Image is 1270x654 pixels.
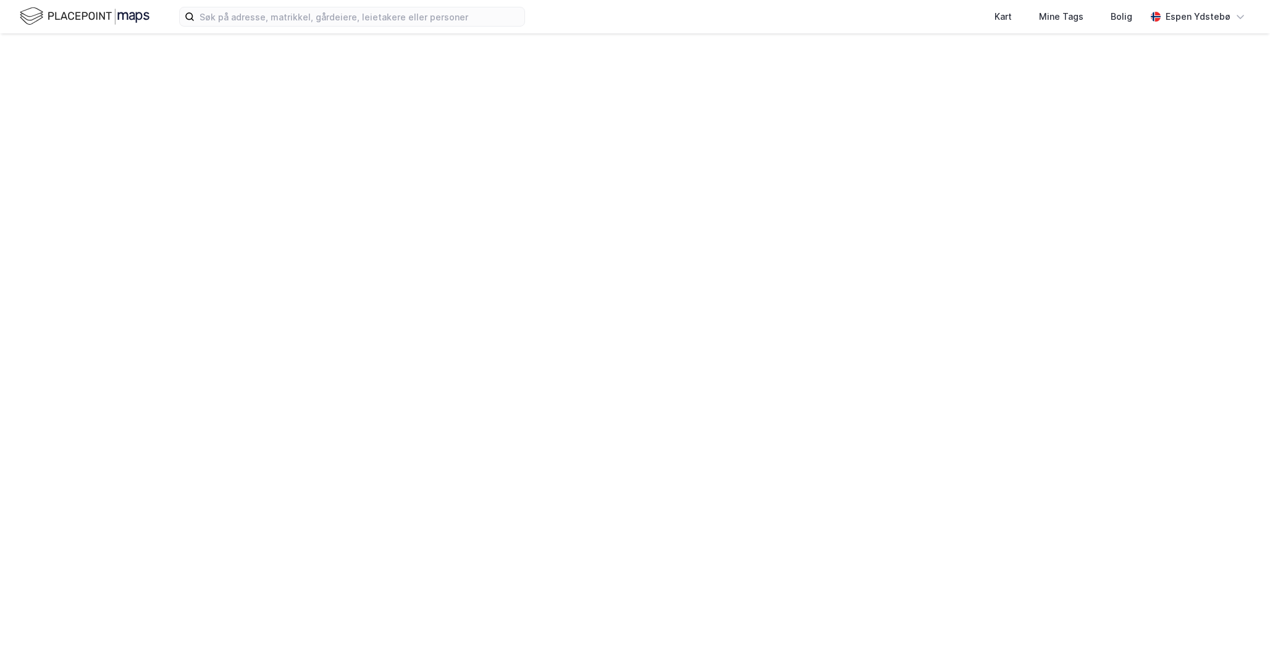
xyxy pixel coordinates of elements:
[20,6,149,27] img: logo.f888ab2527a4732fd821a326f86c7f29.svg
[1208,595,1270,654] iframe: Chat Widget
[195,7,524,26] input: Søk på adresse, matrikkel, gårdeiere, leietakere eller personer
[1208,595,1270,654] div: Kontrollprogram for chat
[1166,9,1230,24] div: Espen Ydstebø
[1039,9,1083,24] div: Mine Tags
[1111,9,1132,24] div: Bolig
[995,9,1012,24] div: Kart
